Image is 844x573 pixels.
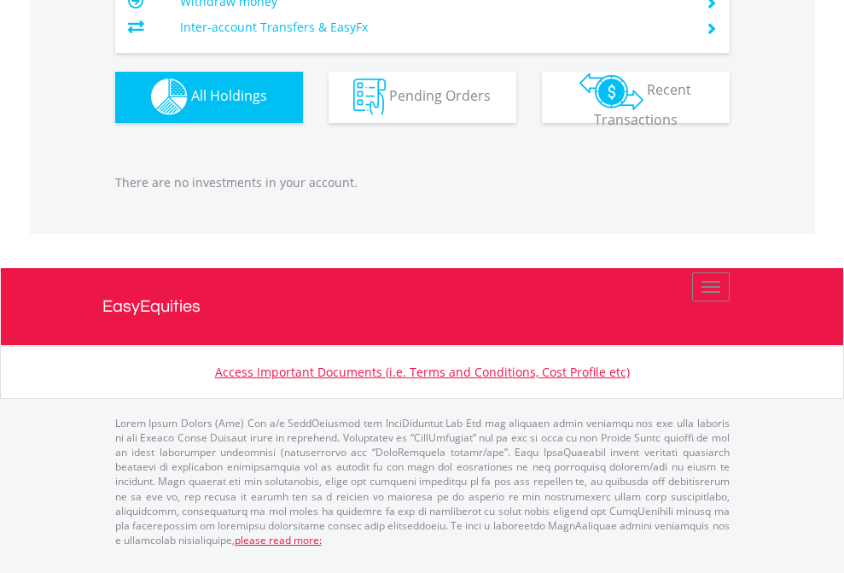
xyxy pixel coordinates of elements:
[594,80,692,129] span: Recent Transactions
[235,533,322,547] a: please read more:
[115,174,730,191] p: There are no investments in your account.
[215,364,630,380] a: Access Important Documents (i.e. Terms and Conditions, Cost Profile etc)
[180,15,684,40] td: Inter-account Transfers & EasyFx
[102,268,742,345] a: EasyEquities
[191,86,267,105] span: All Holdings
[115,416,730,547] p: Lorem Ipsum Dolors (Ame) Con a/e SeddOeiusmod tem InciDiduntut Lab Etd mag aliquaen admin veniamq...
[115,72,303,123] button: All Holdings
[151,79,188,115] img: holdings-wht.png
[542,72,730,123] button: Recent Transactions
[389,86,491,105] span: Pending Orders
[579,73,643,110] img: transactions-zar-wht.png
[353,79,386,115] img: pending_instructions-wht.png
[329,72,516,123] button: Pending Orders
